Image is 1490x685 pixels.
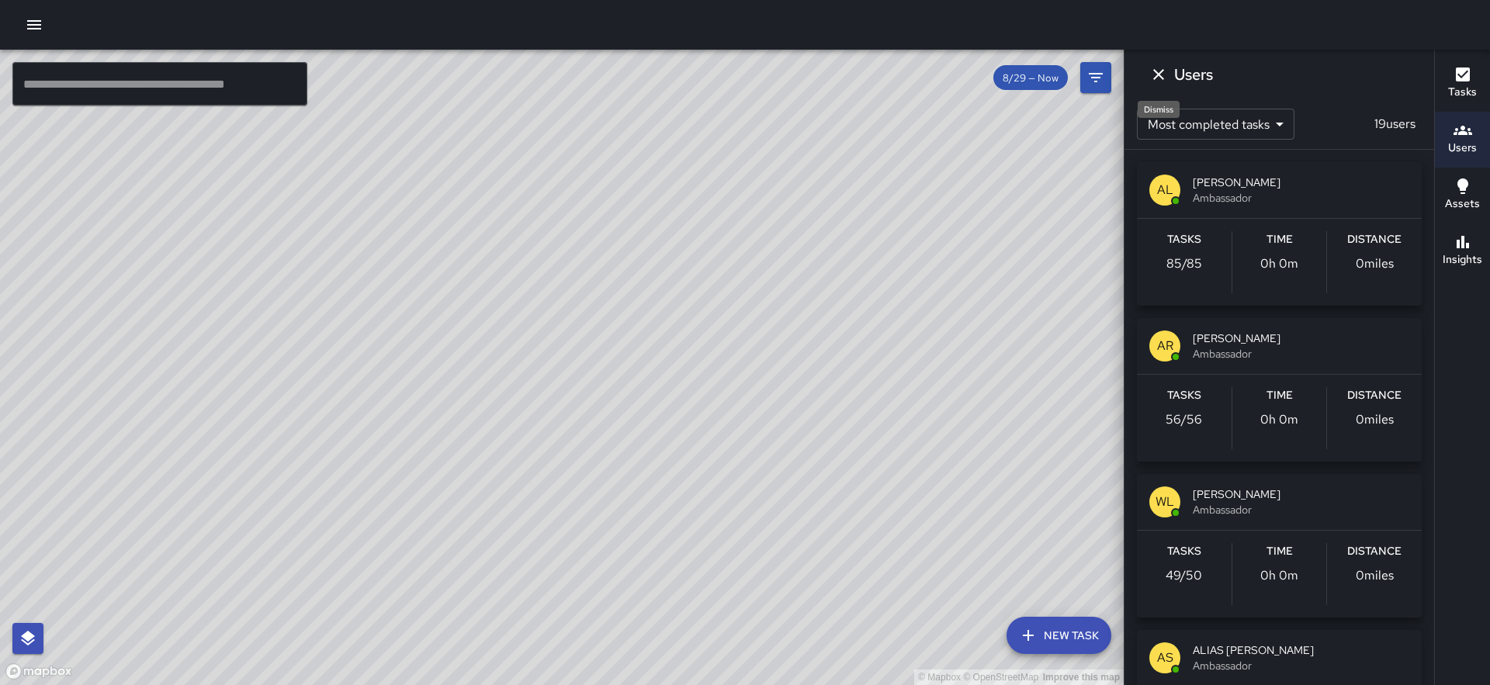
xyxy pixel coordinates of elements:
[1138,101,1180,118] div: Dismiss
[1435,168,1490,223] button: Assets
[1166,410,1202,429] p: 56 / 56
[1435,112,1490,168] button: Users
[1347,543,1402,560] h6: Distance
[1448,84,1477,101] h6: Tasks
[1193,486,1409,502] span: [PERSON_NAME]
[1157,337,1173,355] p: AR
[1435,56,1490,112] button: Tasks
[1356,254,1394,273] p: 0 miles
[1193,346,1409,362] span: Ambassador
[1347,231,1402,248] h6: Distance
[1166,566,1202,585] p: 49 / 50
[1448,140,1477,157] h6: Users
[1445,195,1480,213] h6: Assets
[993,71,1068,85] span: 8/29 — Now
[1157,649,1173,667] p: AS
[1435,223,1490,279] button: Insights
[1193,330,1409,346] span: [PERSON_NAME]
[1347,387,1402,404] h6: Distance
[1137,474,1422,618] button: WL[PERSON_NAME]AmbassadorTasks49/50Time0h 0mDistance0miles
[1137,162,1422,306] button: AL[PERSON_NAME]AmbassadorTasks85/85Time0h 0mDistance0miles
[1167,231,1201,248] h6: Tasks
[1260,254,1298,273] p: 0h 0m
[1174,62,1213,87] h6: Users
[1193,190,1409,206] span: Ambassador
[1266,231,1293,248] h6: Time
[1368,115,1422,133] p: 19 users
[1167,543,1201,560] h6: Tasks
[1193,175,1409,190] span: [PERSON_NAME]
[1193,502,1409,517] span: Ambassador
[1193,642,1409,658] span: ALIAS [PERSON_NAME]
[1080,62,1111,93] button: Filters
[1443,251,1482,268] h6: Insights
[1260,410,1298,429] p: 0h 0m
[1137,109,1294,140] div: Most completed tasks
[1007,617,1111,654] button: New Task
[1356,566,1394,585] p: 0 miles
[1137,318,1422,462] button: AR[PERSON_NAME]AmbassadorTasks56/56Time0h 0mDistance0miles
[1167,387,1201,404] h6: Tasks
[1156,493,1174,511] p: WL
[1356,410,1394,429] p: 0 miles
[1157,181,1173,199] p: AL
[1266,387,1293,404] h6: Time
[1143,59,1174,90] button: Dismiss
[1166,254,1202,273] p: 85 / 85
[1260,566,1298,585] p: 0h 0m
[1193,658,1409,673] span: Ambassador
[1266,543,1293,560] h6: Time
